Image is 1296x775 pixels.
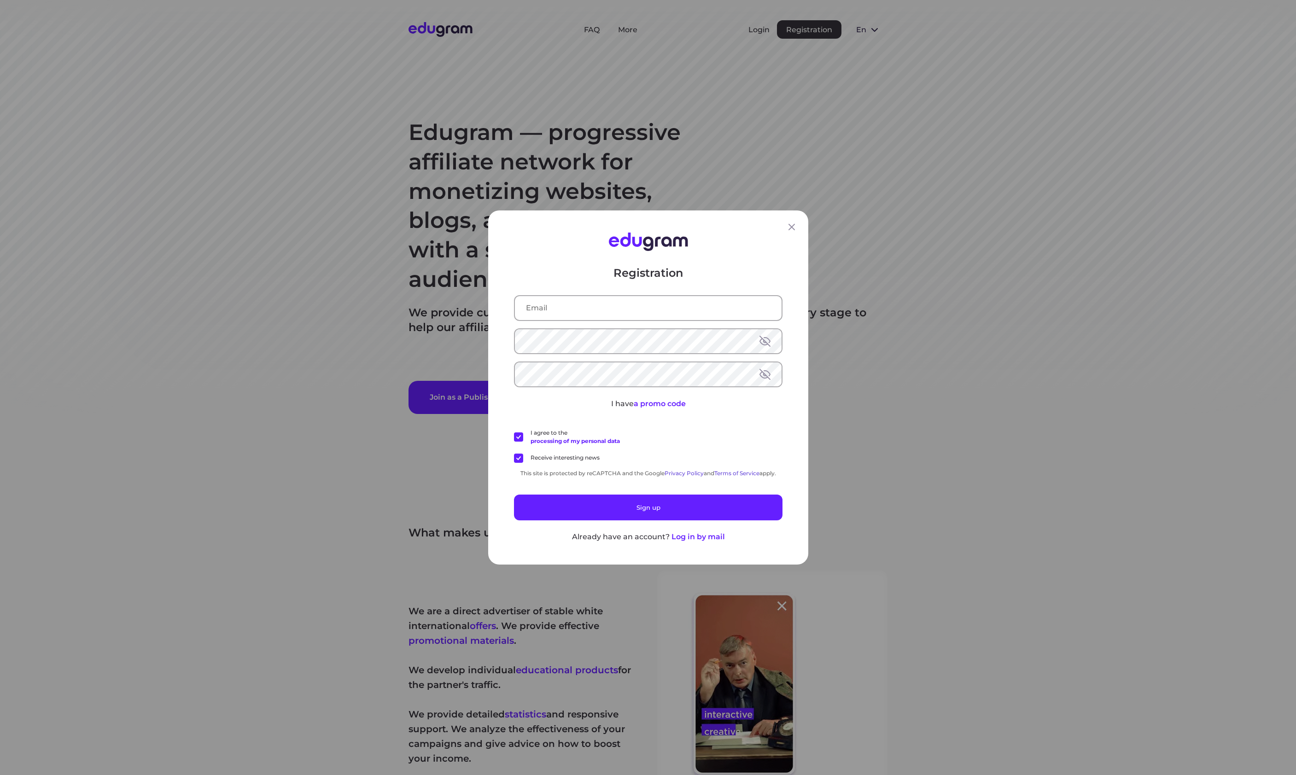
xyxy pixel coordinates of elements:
[514,266,782,280] p: Registration
[514,454,600,463] label: Receive interesting news
[514,470,782,477] div: This site is protected by reCAPTCHA and the Google and apply.
[714,470,759,477] a: Terms of Service
[514,429,620,445] label: I agree to the
[633,399,685,408] span: a promo code
[515,296,782,320] input: Email
[665,470,704,477] a: Privacy Policy
[514,495,782,520] button: Sign up
[608,233,688,251] img: Edugram Logo
[531,437,620,444] a: processing of my personal data
[572,531,669,542] p: Already have an account?
[671,531,724,542] button: Log in by mail
[514,398,782,409] p: I have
